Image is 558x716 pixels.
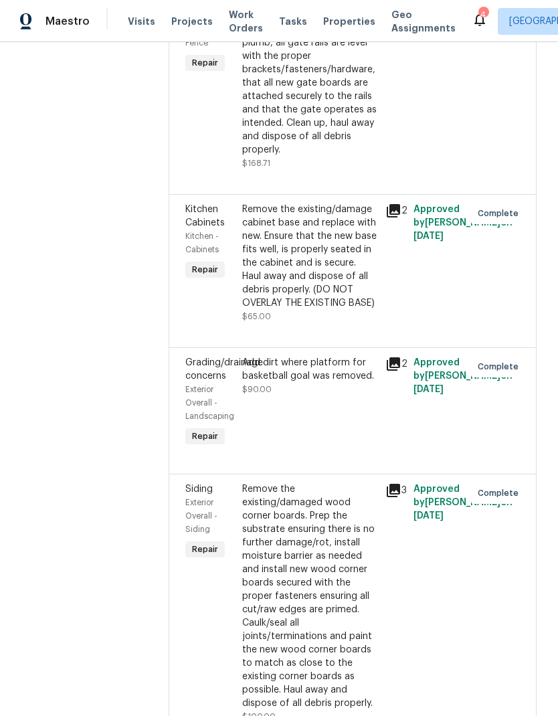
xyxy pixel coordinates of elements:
[323,15,375,28] span: Properties
[242,356,377,383] div: Add dirt where platform for basketball goal was removed.
[385,356,406,372] div: 2
[385,482,406,499] div: 3
[478,360,524,373] span: Complete
[478,8,488,21] div: 4
[478,486,524,500] span: Complete
[187,263,223,276] span: Repair
[242,482,377,710] div: Remove the existing/damaged wood corner boards. Prep the substrate ensuring there is no further d...
[187,430,223,443] span: Repair
[185,232,219,254] span: Kitchen - Cabinets
[185,205,225,228] span: Kitchen Cabinets
[229,8,263,35] span: Work Orders
[385,203,406,219] div: 2
[128,15,155,28] span: Visits
[185,385,234,420] span: Exterior Overall - Landscaping
[413,385,444,394] span: [DATE]
[413,205,513,241] span: Approved by [PERSON_NAME] on
[45,15,90,28] span: Maestro
[242,159,270,167] span: $168.71
[242,312,271,321] span: $65.00
[185,499,217,533] span: Exterior Overall - Siding
[413,358,513,394] span: Approved by [PERSON_NAME] on
[242,385,272,393] span: $90.00
[185,358,263,381] span: Grading/drainage concerns
[413,484,513,521] span: Approved by [PERSON_NAME] on
[478,207,524,220] span: Complete
[413,232,444,241] span: [DATE]
[187,543,223,556] span: Repair
[185,484,213,494] span: Siding
[185,12,217,47] span: Exterior Overall - Fence
[413,511,444,521] span: [DATE]
[187,56,223,70] span: Repair
[171,15,213,28] span: Projects
[242,203,377,310] div: Remove the existing/damage cabinet base and replace with new. Ensure that the new base fits well,...
[391,8,456,35] span: Geo Assignments
[279,17,307,26] span: Tasks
